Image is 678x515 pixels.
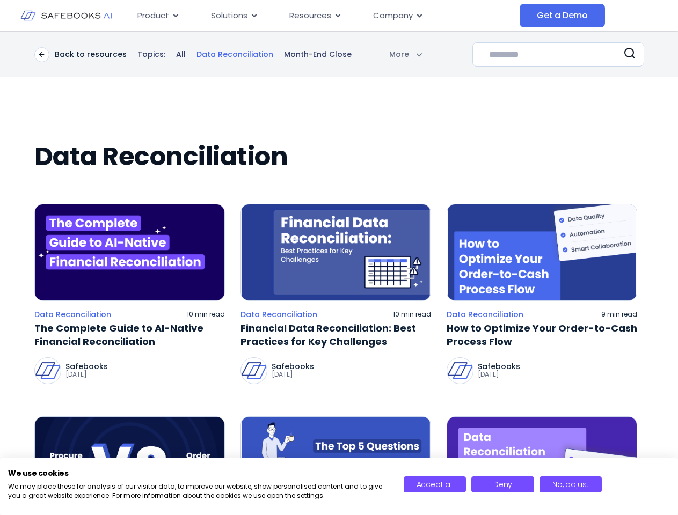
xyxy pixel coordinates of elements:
img: Safebooks [241,358,267,384]
img: a calendar with the words financial data recondation best practices for key challenges [240,204,431,301]
a: How to Optimize Your Order-to-Cash Process Flow [447,321,637,348]
img: Top_5_Questions_Order_to_Cash [240,416,431,513]
h2: We use cookies [8,468,388,478]
span: Deny [493,479,512,490]
p: [DATE] [478,370,520,379]
img: the complete guide to al - native financial recondition [34,204,225,301]
img: a blue background with the words procure to pay and the words order to cash [34,416,225,513]
span: Resources [289,10,331,22]
p: [DATE] [65,370,108,379]
span: Get a Demo [537,10,588,21]
img: Safebooks [35,358,61,384]
p: We may place these for analysis of our visitor data, to improve our website, show personalised co... [8,482,388,501]
p: Safebooks [65,363,108,370]
p: Back to resources [55,49,127,59]
p: 10 min read [393,310,431,319]
a: The Complete Guide to AI-Native Financial Reconciliation [34,321,225,348]
a: Get a Demo [520,4,605,27]
img: data reconciliation tools key features to consider [447,416,637,513]
p: Safebooks [478,363,520,370]
p: Safebooks [272,363,314,370]
a: Month-End Close [284,49,352,60]
a: Data Reconciliation [240,310,317,319]
div: Menu Toggle [129,5,520,26]
button: Deny all cookies [471,476,534,492]
span: Accept all [417,479,454,490]
h2: Data Reconciliation [34,142,644,172]
a: Data Reconciliation [447,310,523,319]
p: 9 min read [601,310,637,319]
a: Data Reconciliation [196,49,273,60]
span: No, adjust [552,479,589,490]
a: All [176,49,186,60]
a: Financial Data Reconciliation: Best Practices for Key Challenges [240,321,431,348]
img: a blue background with the words how to optimize your order - to - [447,204,637,301]
nav: Menu [129,5,520,26]
p: 10 min read [187,310,225,319]
a: Data Reconciliation [34,310,111,319]
span: Company [373,10,413,22]
div: More [376,49,422,60]
p: Topics: [137,49,165,60]
button: Accept all cookies [404,476,466,492]
button: Adjust cookie preferences [540,476,602,492]
a: Back to resources [34,47,127,62]
p: [DATE] [272,370,314,379]
span: Product [137,10,169,22]
img: Safebooks [447,358,473,384]
span: Solutions [211,10,247,22]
